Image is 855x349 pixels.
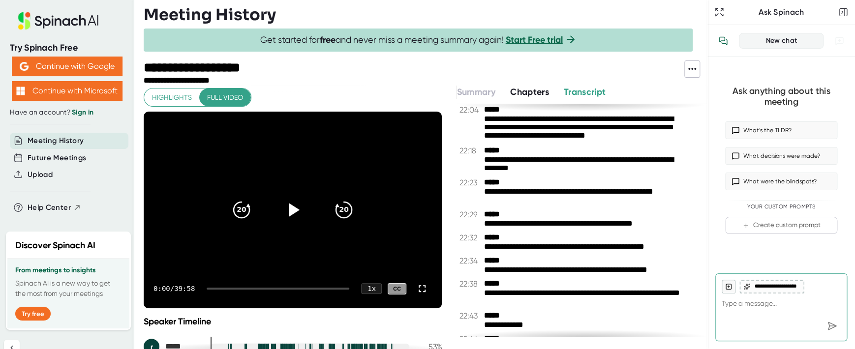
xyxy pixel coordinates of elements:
[12,57,122,76] button: Continue with Google
[28,152,86,164] button: Future Meetings
[725,121,837,139] button: What’s the TLDR?
[28,202,71,213] span: Help Center
[28,202,81,213] button: Help Center
[153,285,195,292] div: 0:00 / 39:58
[72,108,93,116] a: Sign in
[506,34,563,45] a: Start Free trial
[823,317,841,335] div: Send message
[725,147,837,165] button: What decisions were made?
[361,283,382,294] div: 1 x
[457,87,495,97] span: Summary
[459,334,481,344] span: 22:44
[457,86,495,99] button: Summary
[725,173,837,190] button: What were the blindspots?
[20,62,29,71] img: Aehbyd4JwY73AAAAAElFTkSuQmCC
[459,311,481,320] span: 22:43
[15,266,122,274] h3: From meetings to insights
[15,278,122,299] p: Spinach AI is a new way to get the most from your meetings
[144,88,200,107] button: Highlights
[836,5,850,19] button: Close conversation sidebar
[459,146,481,155] span: 22:18
[725,86,837,108] div: Ask anything about this meeting
[745,36,817,45] div: New chat
[510,86,549,99] button: Chapters
[28,135,84,146] button: Meeting History
[144,316,442,327] div: Speaker Timeline
[320,34,336,45] b: free
[713,31,733,51] button: View conversation history
[28,169,53,180] button: Upload
[510,87,549,97] span: Chapters
[459,233,481,242] span: 22:32
[725,217,837,234] button: Create custom prompt
[712,5,726,19] button: Expand to Ask Spinach page
[388,283,406,294] div: CC
[564,86,606,99] button: Transcript
[10,108,124,117] div: Have an account?
[15,307,51,320] button: Try free
[459,178,481,187] span: 22:23
[459,256,481,265] span: 22:34
[15,239,95,252] h2: Discover Spinach AI
[144,5,276,24] h3: Meeting History
[207,91,243,104] span: Full video
[459,210,481,219] span: 22:29
[459,279,481,289] span: 22:38
[564,87,606,97] span: Transcript
[725,204,837,210] div: Your Custom Prompts
[260,34,577,46] span: Get started for and never miss a meeting summary again!
[726,7,836,17] div: Ask Spinach
[10,42,124,54] div: Try Spinach Free
[199,88,251,107] button: Full video
[152,91,192,104] span: Highlights
[459,105,481,115] span: 22:04
[12,81,122,101] button: Continue with Microsoft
